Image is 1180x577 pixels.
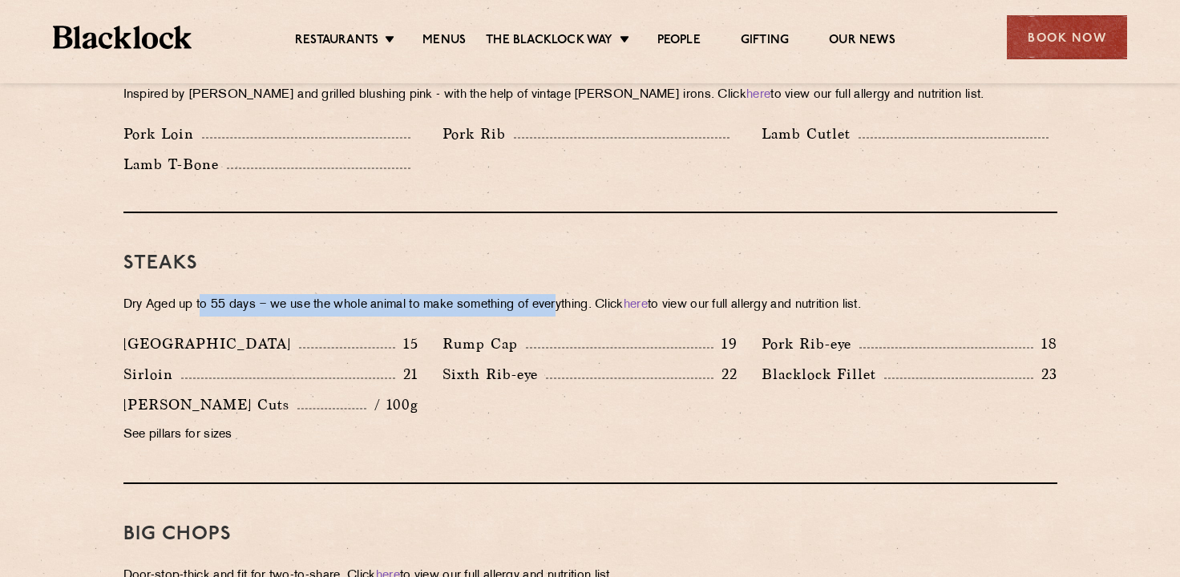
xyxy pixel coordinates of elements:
p: 21 [395,364,418,385]
a: Restaurants [295,33,378,50]
p: Pork Rib-eye [762,333,859,355]
p: 22 [713,364,737,385]
h3: Big Chops [123,524,1057,545]
p: Sixth Rib-eye [442,363,546,385]
a: Gifting [741,33,789,50]
p: Pork Loin [123,123,202,145]
p: See pillars for sizes [123,424,418,446]
p: Rump Cap [442,333,526,355]
a: here [624,299,648,311]
a: Our News [829,33,895,50]
p: Pork Rib [442,123,514,145]
a: here [746,89,770,101]
img: BL_Textured_Logo-footer-cropped.svg [53,26,192,49]
p: 15 [395,333,418,354]
p: Lamb T-Bone [123,153,227,176]
h3: Steaks [123,253,1057,274]
p: 23 [1033,364,1057,385]
p: Sirloin [123,363,181,385]
p: [PERSON_NAME] Cuts [123,393,297,416]
p: Dry Aged up to 55 days − we use the whole animal to make something of everything. Click to view o... [123,294,1057,317]
p: 18 [1033,333,1057,354]
p: 19 [713,333,737,354]
a: Menus [422,33,466,50]
p: Inspired by [PERSON_NAME] and grilled blushing pink - with the help of vintage [PERSON_NAME] iron... [123,84,1057,107]
p: Lamb Cutlet [762,123,859,145]
p: [GEOGRAPHIC_DATA] [123,333,299,355]
a: People [657,33,701,50]
a: The Blacklock Way [486,33,612,50]
p: / 100g [366,394,418,415]
div: Book Now [1007,15,1127,59]
p: Blacklock Fillet [762,363,884,385]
